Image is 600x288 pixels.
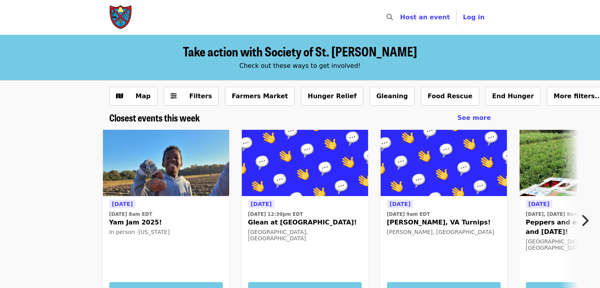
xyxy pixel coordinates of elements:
i: chevron-right icon [581,213,589,228]
div: [GEOGRAPHIC_DATA], [GEOGRAPHIC_DATA] [248,229,362,242]
time: [DATE] 12:30pm EDT [248,211,303,218]
span: See more [457,114,491,122]
span: In person · [US_STATE] [109,229,170,235]
span: [DATE] [390,201,411,207]
time: [DATE] 9am EDT [387,211,430,218]
span: [DATE] [529,201,550,207]
span: Map [136,92,151,100]
button: Food Rescue [421,87,479,106]
span: Filters [189,92,212,100]
time: [DATE], [DATE] 8am EDT [526,211,591,218]
a: Closest events this week [109,112,200,123]
button: Farmers Market [225,87,295,106]
img: Glean at Lynchburg Community Market! organized by Society of St. Andrew [242,130,368,196]
a: Host an event [400,13,450,21]
div: [PERSON_NAME], [GEOGRAPHIC_DATA] [387,229,501,236]
span: Take action with Society of St. [PERSON_NAME] [183,42,417,60]
i: sliders-h icon [170,92,177,100]
button: End Hunger [486,87,541,106]
span: [DATE] [251,201,272,207]
button: Filters (0 selected) [164,87,219,106]
div: Closest events this week [103,112,497,123]
button: Gleaning [370,87,415,106]
button: Log in [456,9,491,25]
input: Search [398,8,404,27]
span: Closest events this week [109,110,200,124]
img: Society of St. Andrew - Home [109,5,133,30]
span: Yam Jam 2025! [109,218,223,227]
button: Next item [574,209,600,232]
span: Log in [463,13,484,21]
img: Yam Jam 2025! organized by Society of St. Andrew [103,130,229,196]
div: Check out these ways to get involved! [109,61,491,71]
i: map icon [116,92,123,100]
button: Show map view [109,87,157,106]
span: Glean at [GEOGRAPHIC_DATA]! [248,218,362,227]
span: [PERSON_NAME], VA Turnips! [387,218,501,227]
span: [DATE] [112,201,133,207]
i: search icon [387,13,393,21]
button: Hunger Relief [301,87,363,106]
a: See more [457,113,491,123]
img: Riner, VA Turnips! organized by Society of St. Andrew [381,130,507,196]
time: [DATE] 8am EDT [109,211,152,218]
